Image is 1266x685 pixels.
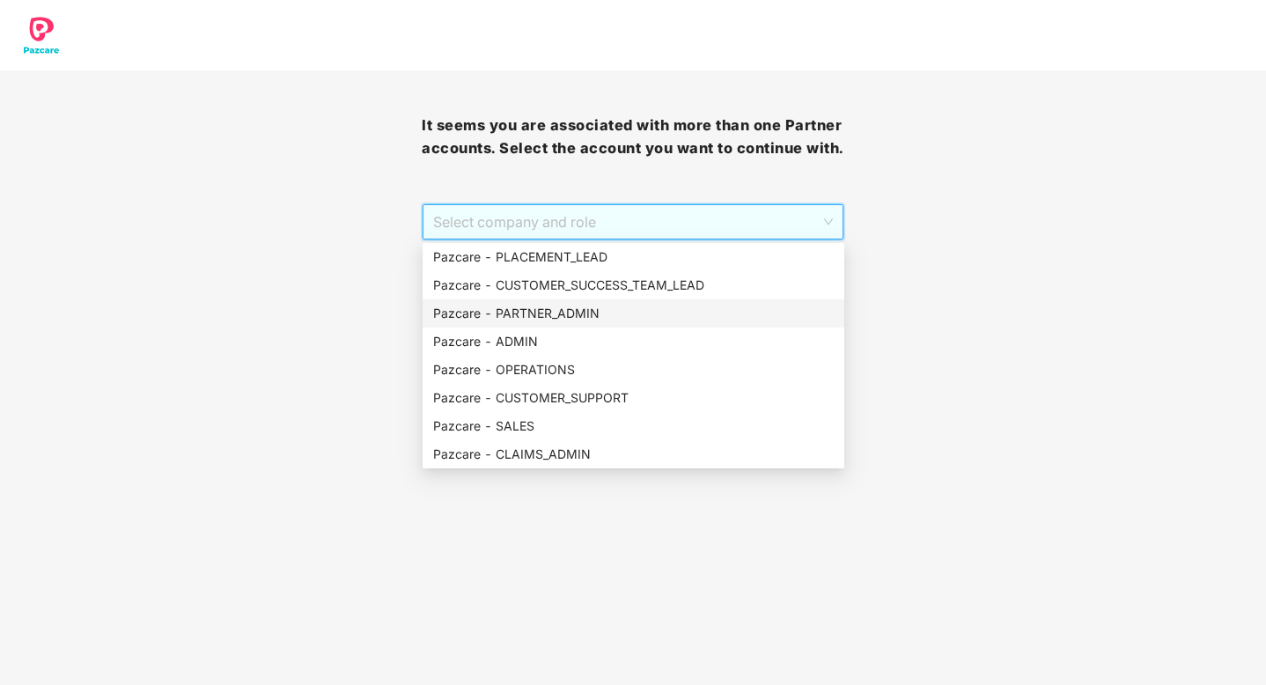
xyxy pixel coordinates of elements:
div: Pazcare - SALES [433,416,834,436]
div: Pazcare - CUSTOMER_SUPPORT [423,384,844,412]
div: Pazcare - OPERATIONS [423,356,844,384]
div: Pazcare - CLAIMS_ADMIN [423,440,844,468]
span: Select company and role [433,205,832,239]
h3: It seems you are associated with more than one Partner accounts. Select the account you want to c... [422,114,843,159]
div: Pazcare - CUSTOMER_SUCCESS_TEAM_LEAD [433,276,834,295]
div: Pazcare - CLAIMS_ADMIN [433,445,834,464]
div: Pazcare - ADMIN [433,332,834,351]
div: Pazcare - CUSTOMER_SUCCESS_TEAM_LEAD [423,271,844,299]
div: Pazcare - OPERATIONS [433,360,834,379]
div: Pazcare - PLACEMENT_LEAD [423,243,844,271]
div: Pazcare - PARTNER_ADMIN [423,299,844,328]
div: Pazcare - PLACEMENT_LEAD [433,247,834,267]
div: Pazcare - CUSTOMER_SUPPORT [433,388,834,408]
div: Pazcare - PARTNER_ADMIN [433,304,834,323]
div: Pazcare - ADMIN [423,328,844,356]
div: Pazcare - SALES [423,412,844,440]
